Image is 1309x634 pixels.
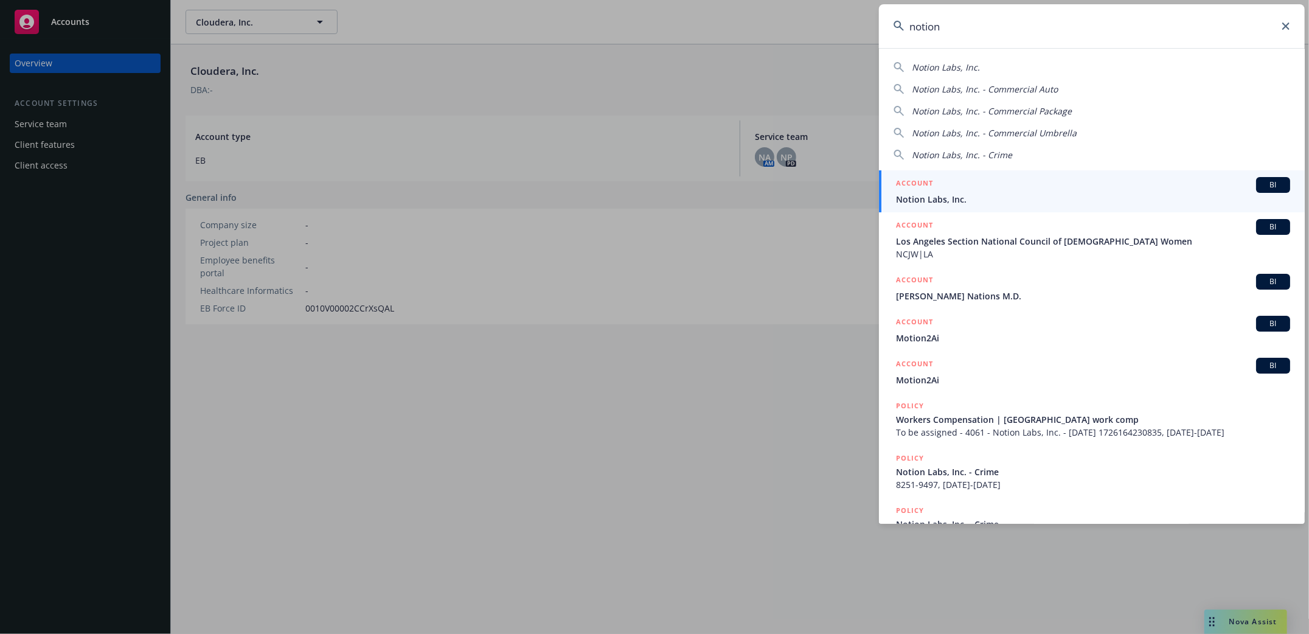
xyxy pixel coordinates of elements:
[896,518,1290,531] span: Notion Labs, Inc. - Crime
[896,426,1290,439] span: To be assigned - 4061 - Notion Labs, Inc. - [DATE] 1726164230835, [DATE]-[DATE]
[879,445,1305,498] a: POLICYNotion Labs, Inc. - Crime8251-9497, [DATE]-[DATE]
[1261,360,1285,371] span: BI
[896,193,1290,206] span: Notion Labs, Inc.
[896,316,933,330] h5: ACCOUNT
[912,149,1012,161] span: Notion Labs, Inc. - Crime
[879,170,1305,212] a: ACCOUNTBINotion Labs, Inc.
[879,393,1305,445] a: POLICYWorkers Compensation | [GEOGRAPHIC_DATA] work compTo be assigned - 4061 - Notion Labs, Inc....
[896,478,1290,491] span: 8251-9497, [DATE]-[DATE]
[912,127,1077,139] span: Notion Labs, Inc. - Commercial Umbrella
[1261,221,1285,232] span: BI
[879,212,1305,267] a: ACCOUNTBILos Angeles Section National Council of [DEMOGRAPHIC_DATA] WomenNCJW|LA
[896,358,933,372] h5: ACCOUNT
[879,4,1305,48] input: Search...
[879,309,1305,351] a: ACCOUNTBIMotion2Ai
[896,219,933,234] h5: ACCOUNT
[896,177,933,192] h5: ACCOUNT
[896,332,1290,344] span: Motion2Ai
[912,105,1072,117] span: Notion Labs, Inc. - Commercial Package
[896,465,1290,478] span: Notion Labs, Inc. - Crime
[879,351,1305,393] a: ACCOUNTBIMotion2Ai
[896,413,1290,426] span: Workers Compensation | [GEOGRAPHIC_DATA] work comp
[912,61,980,73] span: Notion Labs, Inc.
[879,498,1305,550] a: POLICYNotion Labs, Inc. - Crime
[912,83,1058,95] span: Notion Labs, Inc. - Commercial Auto
[879,267,1305,309] a: ACCOUNTBI[PERSON_NAME] Nations M.D.
[896,504,924,517] h5: POLICY
[1261,276,1285,287] span: BI
[896,274,933,288] h5: ACCOUNT
[896,452,924,464] h5: POLICY
[1261,179,1285,190] span: BI
[1261,318,1285,329] span: BI
[896,235,1290,248] span: Los Angeles Section National Council of [DEMOGRAPHIC_DATA] Women
[896,248,1290,260] span: NCJW|LA
[896,374,1290,386] span: Motion2Ai
[896,290,1290,302] span: [PERSON_NAME] Nations M.D.
[896,400,924,412] h5: POLICY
